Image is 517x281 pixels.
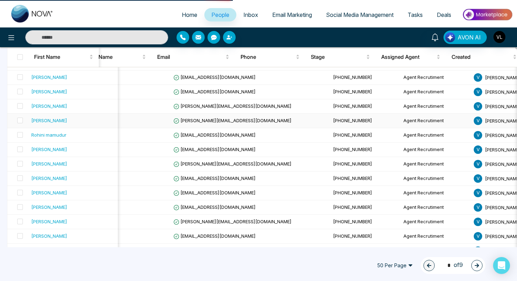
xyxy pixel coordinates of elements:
a: Social Media Management [319,8,401,21]
span: V [474,246,482,255]
td: Agent Recrutiment [401,186,471,200]
span: Last Name [87,53,141,61]
span: [PHONE_NUMBER] [333,175,372,181]
span: [PHONE_NUMBER] [333,219,372,224]
span: Stage [311,53,365,61]
div: [PERSON_NAME] [31,175,67,182]
th: Assigned Agent [376,47,446,67]
span: [PHONE_NUMBER] [333,161,372,167]
th: Stage [305,47,376,67]
td: Agent Recrutiment [401,143,471,157]
span: [PHONE_NUMBER] [333,89,372,94]
span: V [474,174,482,183]
span: V [474,232,482,241]
div: [PERSON_NAME] [31,117,67,124]
div: [PERSON_NAME] [31,88,67,95]
span: [PERSON_NAME][EMAIL_ADDRESS][DOMAIN_NAME] [173,118,292,123]
span: [PHONE_NUMBER] [333,118,372,123]
span: Home [182,11,197,18]
span: AVON AI [458,33,481,42]
span: Tasks [408,11,423,18]
span: People [211,11,229,18]
a: Inbox [236,8,265,21]
span: V [474,189,482,197]
span: [EMAIL_ADDRESS][DOMAIN_NAME] [173,175,256,181]
img: Market-place.gif [462,7,513,23]
div: [PERSON_NAME] [31,247,67,254]
div: [PERSON_NAME] [31,74,67,81]
td: Agent Recrutiment [401,157,471,171]
span: [EMAIL_ADDRESS][DOMAIN_NAME] [173,190,256,195]
td: Agent Recrutiment [401,85,471,99]
span: [PERSON_NAME][EMAIL_ADDRESS][DOMAIN_NAME] [173,219,292,224]
span: Deals [437,11,451,18]
span: First Name [34,53,88,61]
span: Assigned Agent [381,53,435,61]
span: [PHONE_NUMBER] [333,132,372,138]
div: [PERSON_NAME] [31,102,67,110]
span: [PHONE_NUMBER] [333,74,372,80]
div: [PERSON_NAME] [31,218,67,225]
span: [PERSON_NAME][EMAIL_ADDRESS][DOMAIN_NAME] [173,161,292,167]
img: Nova CRM Logo [11,5,53,23]
span: V [474,203,482,212]
th: Email [152,47,235,67]
td: Agent Recrutiment [401,114,471,128]
span: [PHONE_NUMBER] [333,233,372,239]
span: Phone [241,53,294,61]
span: [PHONE_NUMBER] [333,103,372,109]
img: User Avatar [493,31,505,43]
td: Agent Recrutiment [401,215,471,229]
th: First Name [28,47,99,67]
span: [PHONE_NUMBER] [333,190,372,195]
a: People [204,8,236,21]
th: Phone [235,47,305,67]
td: Agent Recrutiment [401,200,471,215]
a: Home [175,8,204,21]
td: Agent Recrutiment [401,244,471,258]
div: [PERSON_NAME] [31,189,67,196]
span: Social Media Management [326,11,394,18]
div: [PERSON_NAME] [31,160,67,167]
span: [EMAIL_ADDRESS][DOMAIN_NAME] [173,146,256,152]
a: Tasks [401,8,430,21]
img: Lead Flow [445,32,455,42]
span: Email Marketing [272,11,312,18]
span: 50 Per Page [372,260,418,271]
span: [PHONE_NUMBER] [333,146,372,152]
span: V [474,73,482,82]
td: Agent Recrutiment [401,171,471,186]
td: Agent Recrutiment [401,229,471,244]
div: Open Intercom Messenger [493,257,510,274]
span: V [474,160,482,168]
span: Inbox [243,11,258,18]
span: [EMAIL_ADDRESS][DOMAIN_NAME] [173,89,256,94]
div: [PERSON_NAME] [31,232,67,239]
span: [PHONE_NUMBER] [333,204,372,210]
span: V [474,117,482,125]
span: [EMAIL_ADDRESS][DOMAIN_NAME] [173,132,256,138]
span: V [474,102,482,111]
span: Created [452,53,511,61]
span: [EMAIL_ADDRESS][DOMAIN_NAME] [173,233,256,239]
div: [PERSON_NAME] [31,146,67,153]
span: V [474,145,482,154]
td: Agent Recrutiment [401,128,471,143]
span: [PERSON_NAME][EMAIL_ADDRESS][DOMAIN_NAME] [173,103,292,109]
span: V [474,218,482,226]
div: [PERSON_NAME] [31,204,67,211]
button: AVON AI [443,31,487,44]
span: [EMAIL_ADDRESS][DOMAIN_NAME] [173,74,256,80]
a: Deals [430,8,458,21]
th: Last Name [81,47,152,67]
span: V [474,88,482,96]
span: Email [157,53,224,61]
span: of 9 [443,261,463,270]
a: Email Marketing [265,8,319,21]
td: Agent Recrutiment [401,70,471,85]
td: Agent Recrutiment [401,99,471,114]
span: [EMAIL_ADDRESS][DOMAIN_NAME] [173,204,256,210]
span: V [474,131,482,139]
div: Rohini mamudur [31,131,66,138]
